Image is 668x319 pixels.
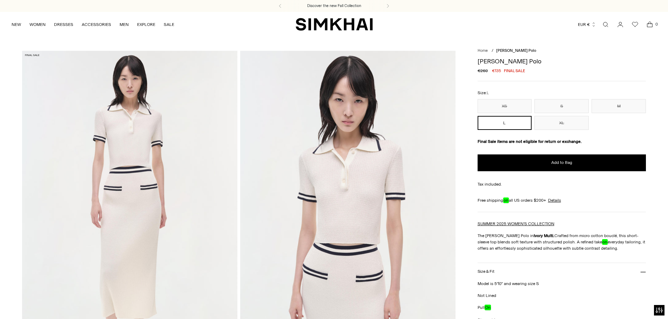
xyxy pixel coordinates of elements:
[12,17,21,32] a: NEW
[643,18,657,32] a: Open cart modal
[592,99,646,113] button: M
[478,58,646,64] h1: [PERSON_NAME] Polo
[613,18,627,32] a: Go to the account page
[485,305,491,310] em: On
[503,197,509,203] em: on
[599,18,613,32] a: Open search modal
[137,17,155,32] a: EXPLORE
[478,116,532,130] button: L
[478,154,646,171] button: Add to Bag
[307,3,361,9] a: Discover the new Fall Collection
[478,68,488,74] s: €260
[548,197,561,203] a: Details
[478,181,646,187] div: Tax included.
[478,263,646,281] button: Size & Fit
[478,280,646,287] p: Model is 5'10" and wearing size S
[478,48,488,53] a: Home
[534,99,589,113] button: S
[492,48,493,54] div: /
[478,48,646,54] nav: breadcrumbs
[492,68,501,74] span: €135
[496,48,536,53] span: [PERSON_NAME] Polo
[478,304,646,311] p: Pull
[478,99,532,113] button: XS
[54,17,73,32] a: DRESSES
[478,90,489,96] label: Size:
[628,18,642,32] a: Wishlist
[534,116,589,130] button: XL
[478,292,646,299] p: Not Lined
[478,139,582,144] strong: Final Sale items are not eligible for return or exchange.
[29,17,46,32] a: WOMEN
[82,17,111,32] a: ACCESSORIES
[534,233,554,238] strong: Ivory Multi.
[602,239,608,245] em: on
[487,91,489,95] span: L
[478,197,646,203] div: Free shipping all US orders $200+
[478,269,494,274] h3: Size & Fit
[478,233,646,251] p: The [PERSON_NAME] Polo in Crafted from micro cotton bouclé, this short-sleeve top blends soft tex...
[296,18,373,31] a: SIMKHAI
[120,17,129,32] a: MEN
[478,221,554,226] a: SUMMER 2025 WOMEN'S COLLECTION
[164,17,174,32] a: SALE
[578,17,596,32] button: EUR €
[653,21,660,27] span: 0
[551,160,572,166] span: Add to Bag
